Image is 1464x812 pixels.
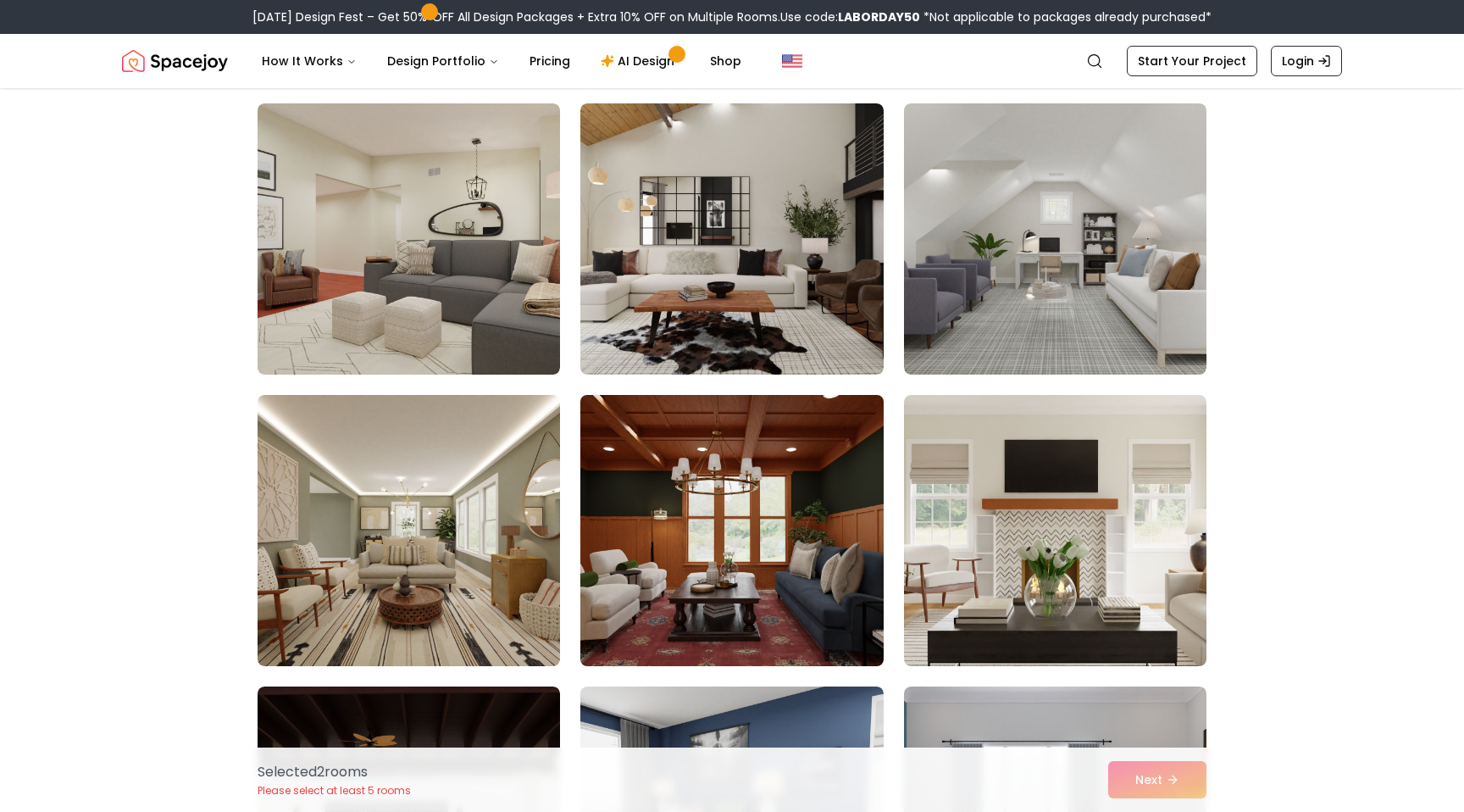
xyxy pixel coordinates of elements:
img: United States [782,51,802,71]
p: Please select at least 5 rooms [258,784,411,798]
a: Pricing [516,44,584,78]
b: LABORDAY50 [838,8,920,25]
p: Selected 2 room s [258,762,411,782]
button: How It Works [248,44,370,78]
img: Room room-23 [573,388,890,673]
button: Design Portfolio [374,44,513,78]
nav: Main [248,44,755,78]
nav: Global [122,34,1342,88]
a: Start Your Project [1127,46,1257,76]
a: Login [1271,46,1342,76]
div: [DATE] Design Fest – Get 50% OFF All Design Packages + Extra 10% OFF on Multiple Rooms. [252,8,1212,25]
a: Spacejoy [122,44,228,78]
img: Room room-19 [258,103,560,375]
span: *Not applicable to packages already purchased* [920,8,1212,25]
span: Use code: [780,8,920,25]
img: Room room-20 [580,103,883,375]
img: Room room-24 [904,395,1206,666]
img: Room room-22 [258,395,560,666]
img: Spacejoy Logo [122,44,228,78]
a: AI Design [587,44,693,78]
a: Shop [696,44,755,78]
img: Room room-21 [904,103,1206,375]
